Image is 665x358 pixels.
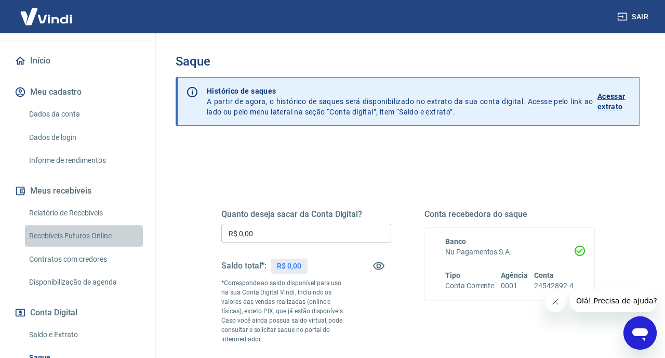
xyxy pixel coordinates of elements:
span: Banco [445,237,466,246]
button: Meus recebíveis [12,180,143,202]
button: Meu cadastro [12,81,143,104]
iframe: Fechar mensagem [545,291,566,312]
span: Agência [501,271,528,279]
p: Acessar extrato [597,91,631,112]
a: Informe de rendimentos [25,150,143,171]
span: Conta [534,271,554,279]
h6: 0001 [501,280,528,291]
h6: 24542892-4 [534,280,574,291]
img: Vindi [12,1,80,32]
h6: Nu Pagamentos S.A. [445,247,574,258]
h6: Conta Corrente [445,280,494,291]
a: Recebíveis Futuros Online [25,225,143,247]
p: Histórico de saques [207,86,593,96]
p: A partir de agora, o histórico de saques será disponibilizado no extrato da sua conta digital. Ac... [207,86,593,117]
a: Acessar extrato [597,86,631,117]
a: Início [12,49,143,72]
button: Sair [615,7,653,27]
h5: Conta recebedora do saque [424,209,594,220]
iframe: Mensagem da empresa [570,289,657,312]
p: R$ 0,00 [277,261,301,272]
span: Olá! Precisa de ajuda? [6,7,87,16]
h5: Quanto deseja sacar da Conta Digital? [221,209,391,220]
a: Saldo e Extrato [25,324,143,346]
p: *Corresponde ao saldo disponível para uso na sua Conta Digital Vindi. Incluindo os valores das ve... [221,278,349,344]
a: Disponibilização de agenda [25,272,143,293]
a: Dados de login [25,127,143,148]
iframe: Botão para abrir a janela de mensagens [623,316,657,350]
span: Tipo [445,271,460,279]
a: Dados da conta [25,104,143,125]
a: Relatório de Recebíveis [25,202,143,224]
h3: Saque [176,54,640,69]
button: Conta Digital [12,301,143,324]
a: Contratos com credores [25,249,143,270]
h5: Saldo total*: [221,261,267,271]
